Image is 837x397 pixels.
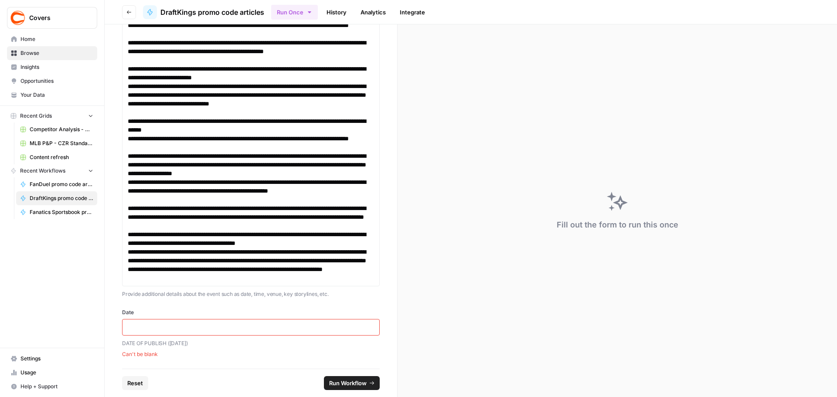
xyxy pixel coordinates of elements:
span: DraftKings promo code articles [30,194,93,202]
a: Fanatics Sportsbook promo articles [16,205,97,219]
p: Provide additional details about the event such as date, time, venue, key storylines, etc. [122,290,380,299]
a: Integrate [395,5,430,19]
span: DraftKings promo code articles [160,7,264,17]
a: MLB P&P - CZR Standard (Production) Grid [16,136,97,150]
span: FanDuel promo code articles [30,180,93,188]
img: Covers Logo [10,10,26,26]
span: Settings [20,355,93,363]
a: DraftKings promo code articles [143,5,264,19]
span: Opportunities [20,77,93,85]
span: Usage [20,369,93,377]
button: Run Once [271,5,318,20]
a: FanDuel promo code articles [16,177,97,191]
span: Covers [29,14,82,22]
a: Content refresh [16,150,97,164]
span: Reset [127,379,143,387]
a: Opportunities [7,74,97,88]
span: Content refresh [30,153,93,161]
span: Competitor Analysis - URL Specific Grid [30,126,93,133]
span: Your Data [20,91,93,99]
span: Browse [20,49,93,57]
button: Reset [122,376,148,390]
a: Analytics [355,5,391,19]
span: Fanatics Sportsbook promo articles [30,208,93,216]
button: Recent Workflows [7,164,97,177]
span: Help + Support [20,383,93,390]
p: DATE OF PUBLISH ([DATE]) [122,339,380,348]
span: Insights [20,63,93,71]
a: Browse [7,46,97,60]
span: Can't be blank [122,350,380,358]
span: MLB P&P - CZR Standard (Production) Grid [30,139,93,147]
span: Home [20,35,93,43]
a: Insights [7,60,97,74]
button: Help + Support [7,380,97,394]
span: Run Workflow [329,379,367,387]
a: History [321,5,352,19]
a: Home [7,32,97,46]
button: Workspace: Covers [7,7,97,29]
a: Usage [7,366,97,380]
a: Competitor Analysis - URL Specific Grid [16,122,97,136]
button: Run Workflow [324,376,380,390]
label: Date [122,309,380,316]
span: Recent Grids [20,112,52,120]
a: Your Data [7,88,97,102]
a: DraftKings promo code articles [16,191,97,205]
button: Recent Grids [7,109,97,122]
a: Settings [7,352,97,366]
span: Recent Workflows [20,167,65,175]
div: Fill out the form to run this once [557,219,678,231]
